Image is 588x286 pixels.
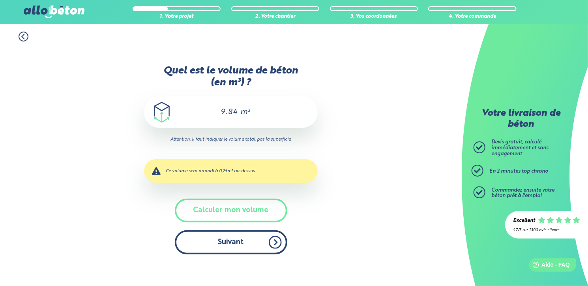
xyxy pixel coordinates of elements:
[144,159,318,183] div: Ce volume sera arrondi à 0,25m³ au-dessus
[518,255,579,277] iframe: Help widget launcher
[144,65,318,88] label: Quel est le volume de béton (en m³) ?
[175,199,287,222] button: Calculer mon volume
[513,218,535,224] div: Excellent
[476,108,566,130] p: Votre livraison de béton
[144,136,318,143] i: Attention, il faut indiquer le volume total, pas la superficie
[513,228,580,232] div: 4.7/5 sur 2300 avis clients
[231,14,319,20] div: 2. Votre chantier
[491,188,554,199] span: Commandez ensuite votre béton prêt à l'emploi
[24,6,84,18] img: allobéton
[175,230,287,254] button: Suivant
[212,107,238,117] input: 0
[240,108,250,116] span: m³
[330,14,418,20] div: 3. Vos coordonnées
[491,139,549,156] span: Devis gratuit, calculé immédiatement et sans engagement
[133,14,221,20] div: 1. Votre projet
[489,169,548,174] span: En 2 minutes top chrono
[428,14,516,20] div: 4. Votre commande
